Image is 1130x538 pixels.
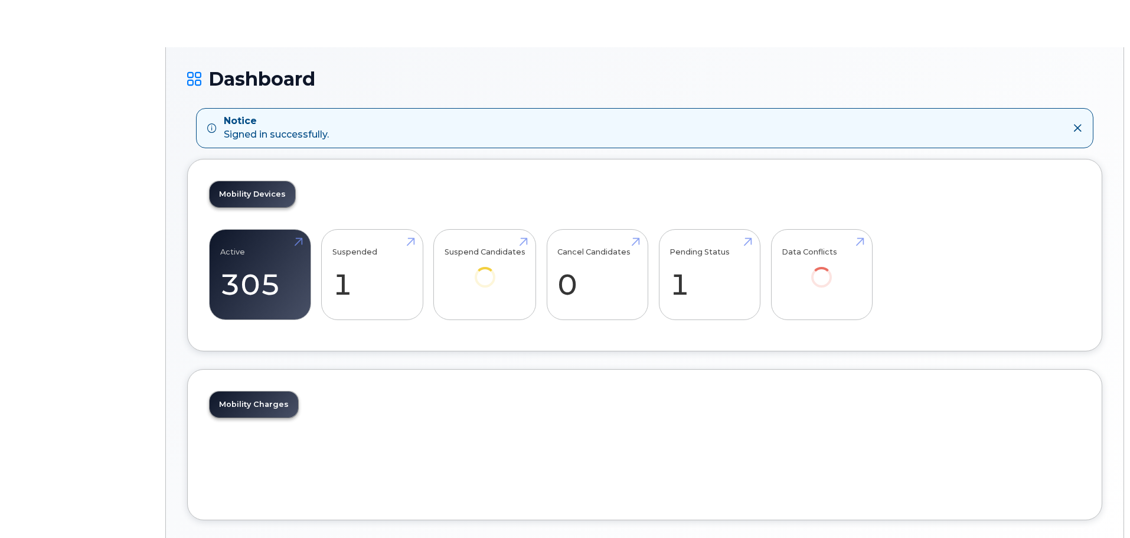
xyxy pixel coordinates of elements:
a: Data Conflicts [782,236,861,304]
a: Pending Status 1 [669,236,749,314]
strong: Notice [224,115,329,128]
a: Mobility Devices [210,181,295,207]
a: Suspend Candidates [445,236,525,304]
div: Signed in successfully. [224,115,329,142]
a: Active 305 [220,236,300,314]
a: Suspended 1 [332,236,412,314]
a: Cancel Candidates 0 [557,236,637,314]
h1: Dashboard [187,69,1102,89]
a: Mobility Charges [210,392,298,418]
